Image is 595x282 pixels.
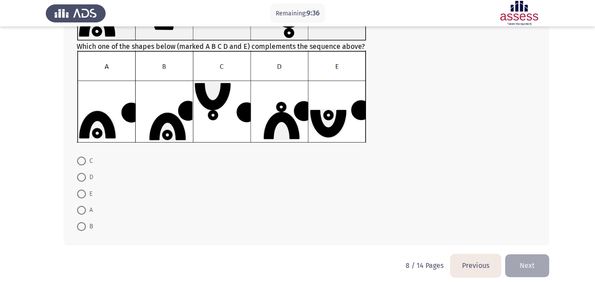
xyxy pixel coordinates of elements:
span: 9:36 [307,9,320,17]
p: Remaining: [276,8,320,19]
img: UkFYYV8wOTJfQi5wbmcxNjkxMzMwMjc4ODgw.png [77,51,366,142]
p: 8 / 14 Pages [406,261,443,270]
button: load next page [505,254,549,277]
span: D [86,172,93,183]
span: C [86,156,93,166]
span: B [86,221,93,232]
img: Assess Talent Management logo [46,1,106,26]
span: E [86,189,92,199]
span: A [86,205,93,216]
img: Assessment logo of ASSESS Focus 4 Module Assessment (EN/AR) (Advanced - IB) [489,1,549,26]
button: load previous page [451,254,501,277]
